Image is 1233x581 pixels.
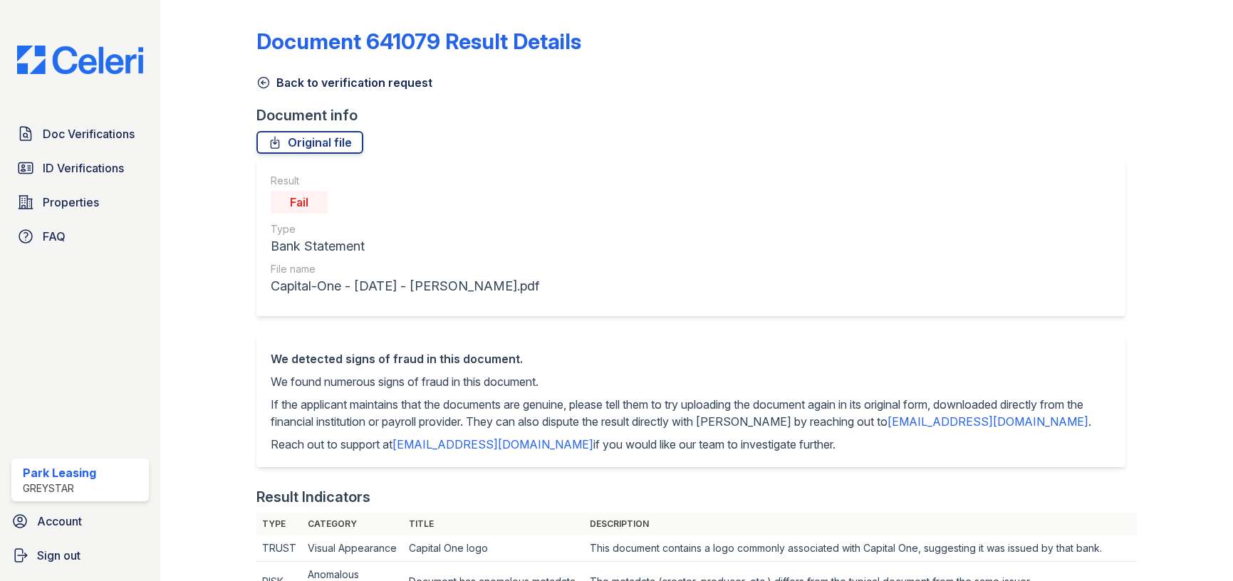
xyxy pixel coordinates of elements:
td: This document contains a logo commonly associated with Capital One, suggesting it was issued by t... [584,535,1137,562]
a: Doc Verifications [11,120,149,148]
a: Account [6,507,155,535]
div: Fail [271,191,328,214]
div: Greystar [23,481,96,496]
span: . [1088,414,1091,429]
th: Type [256,513,302,535]
span: Properties [43,194,99,211]
td: Capital One logo [403,535,584,562]
div: Result Indicators [256,487,370,507]
th: Category [302,513,403,535]
a: Sign out [6,541,155,570]
a: Back to verification request [256,74,432,91]
div: Park Leasing [23,464,96,481]
span: Account [37,513,82,530]
th: Title [403,513,584,535]
a: [EMAIL_ADDRESS][DOMAIN_NAME] [392,437,593,451]
div: Result [271,174,539,188]
span: Doc Verifications [43,125,135,142]
a: Original file [256,131,363,154]
p: We found numerous signs of fraud in this document. [271,373,1111,390]
a: FAQ [11,222,149,251]
span: Sign out [37,547,80,564]
a: Properties [11,188,149,216]
div: We detected signs of fraud in this document. [271,350,1111,367]
div: Bank Statement [271,236,539,256]
div: Document info [256,105,1137,125]
span: FAQ [43,228,66,245]
img: CE_Logo_Blue-a8612792a0a2168367f1c8372b55b34899dd931a85d93a1a3d3e32e68fde9ad4.png [6,46,155,74]
a: [EMAIL_ADDRESS][DOMAIN_NAME] [888,414,1088,429]
th: Description [584,513,1137,535]
a: Document 641079 Result Details [256,28,581,54]
div: File name [271,262,539,276]
p: If the applicant maintains that the documents are genuine, please tell them to try uploading the ... [271,396,1111,430]
p: Reach out to support at if you would like our team to investigate further. [271,436,1111,453]
td: TRUST [256,535,302,562]
span: ID Verifications [43,159,124,177]
div: Capital-One - [DATE] - [PERSON_NAME].pdf [271,276,539,296]
td: Visual Appearance [302,535,403,562]
div: Type [271,222,539,236]
a: ID Verifications [11,154,149,182]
